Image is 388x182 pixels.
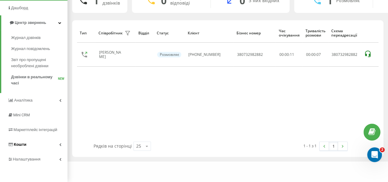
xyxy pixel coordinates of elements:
span: Журнал повідомлень [11,46,50,52]
div: Співробітник [98,31,123,35]
div: Схема переадресації [331,29,358,38]
span: Звіт про пропущені необроблені дзвінки [11,57,64,69]
div: : : [306,52,321,57]
div: Час очікування [279,29,300,38]
span: Дашборд [11,6,28,10]
span: Дзвінки в реальному часі [11,74,58,86]
a: Звіт про пропущені необроблені дзвінки [11,54,67,72]
div: 380732982882 [237,52,263,57]
a: Журнал повідомлень [11,43,67,54]
a: Дзвінки в реальному часіNEW [11,72,67,89]
span: Рядків на сторінці [94,143,132,149]
span: 00 [311,52,315,57]
a: Центр звернень [1,15,67,30]
span: Аналiтика [14,98,33,103]
span: Маркетплейс інтеграцій [13,127,57,132]
div: Розмовляє [157,52,181,57]
div: 1 - 1 з 1 [303,143,317,149]
div: Клієнт [188,31,231,35]
div: Тривалість розмови [305,29,325,38]
div: 25 [136,143,141,149]
a: Журнал дзвінків [11,32,67,43]
div: [PHONE_NUMBER] [188,52,220,57]
span: Центр звернень [15,20,46,25]
div: Статус [157,31,182,35]
div: [PERSON_NAME] [99,50,123,59]
span: Налаштування [13,157,40,161]
span: 00 [306,52,310,57]
span: 2 [380,147,385,152]
div: Відділ [138,31,151,35]
div: Тип [80,31,93,35]
span: Mini CRM [13,113,30,117]
span: Кошти [14,142,26,147]
iframe: Intercom live chat [367,147,382,162]
div: Бізнес номер [236,31,273,35]
a: 1 [329,142,338,150]
span: Журнал дзвінків [11,35,40,41]
span: 07 [316,52,321,57]
div: 00:00:11 [279,52,299,57]
div: 380732982882 [332,52,357,57]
